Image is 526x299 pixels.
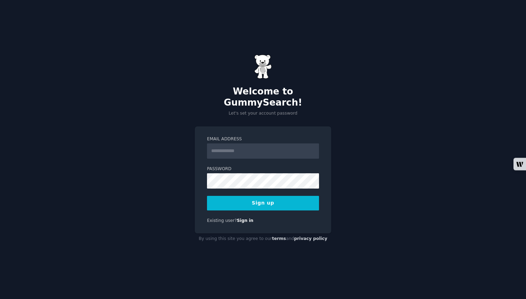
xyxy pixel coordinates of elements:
[207,136,319,142] label: Email Address
[195,233,331,244] div: By using this site you agree to our and
[207,166,319,172] label: Password
[254,55,272,79] img: Gummy Bear
[207,196,319,210] button: Sign up
[272,236,286,241] a: terms
[195,110,331,117] p: Let's set your account password
[237,218,254,223] a: Sign in
[294,236,327,241] a: privacy policy
[195,86,331,108] h2: Welcome to GummySearch!
[207,218,237,223] span: Existing user?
